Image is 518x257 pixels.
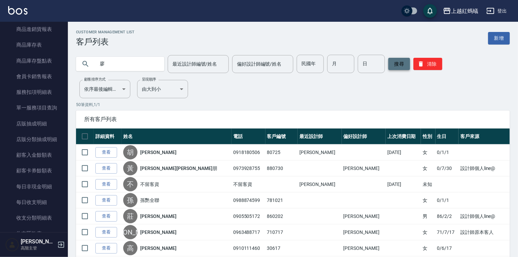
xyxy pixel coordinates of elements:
td: 860202 [265,208,298,224]
td: [PERSON_NAME] [298,144,342,160]
a: [PERSON_NAME] [140,245,176,252]
td: 0/7/30 [436,160,459,176]
img: Logo [8,6,27,15]
button: save [423,4,437,18]
th: 姓名 [122,128,232,144]
a: 不留客資 [140,181,159,188]
td: 710717 [265,224,298,240]
div: 不 [123,177,137,191]
button: 清除 [413,58,442,70]
a: 商品庫存盤點表 [3,53,65,69]
h5: [PERSON_NAME] [21,238,55,245]
h3: 客戶列表 [76,37,135,47]
td: 0905505172 [232,208,265,224]
th: 偏好設計師 [342,128,386,144]
div: 莊 [123,209,137,223]
label: 呈現順序 [142,77,156,82]
a: 店販分類抽成明細 [3,132,65,147]
a: 查看 [95,179,117,190]
td: 71/7/17 [436,224,459,240]
a: 每日非現金明細 [3,179,65,194]
td: 設計師個人line@ [459,208,510,224]
td: 0988874599 [232,192,265,208]
td: [PERSON_NAME] [342,208,386,224]
td: 86/2/2 [436,208,459,224]
th: 詳細資料 [94,128,122,144]
a: 顧客卡券餘額表 [3,163,65,178]
td: [PERSON_NAME] [342,160,386,176]
a: 收支匯款表 [3,226,65,241]
h2: Customer Management List [76,30,135,34]
td: 0/1/1 [436,192,459,208]
td: 未知 [421,176,435,192]
a: 商品進銷貨報表 [3,21,65,37]
th: 最近設計師 [298,128,342,144]
td: [PERSON_NAME] [298,176,342,192]
td: 0973928755 [232,160,265,176]
a: 會員卡銷售報表 [3,69,65,84]
div: 高 [123,241,137,255]
a: [PERSON_NAME] [140,149,176,156]
div: 上越紅螞蟻 [451,7,478,15]
td: 0/6/17 [436,240,459,256]
td: 男 [421,208,435,224]
a: 查看 [95,211,117,222]
a: 服務扣項明細表 [3,84,65,100]
td: 0918180506 [232,144,265,160]
td: 設計師原本客人 [459,224,510,240]
button: 登出 [484,5,510,17]
a: 查看 [95,147,117,158]
td: 30617 [265,240,298,256]
td: [PERSON_NAME] [342,224,386,240]
td: 設計師個人line@ [459,160,510,176]
input: 搜尋關鍵字 [95,55,159,73]
a: 孫艷全聯 [140,197,159,204]
a: 每日收支明細 [3,194,65,210]
td: 女 [421,160,435,176]
a: [PERSON_NAME] [140,229,176,236]
div: 依序最後編輯時間 [79,80,130,98]
a: 單一服務項目查詢 [3,100,65,116]
td: 不留客資 [232,176,265,192]
td: 80725 [265,144,298,160]
div: [PERSON_NAME] [123,225,137,239]
img: Person [5,238,19,252]
td: [DATE] [386,144,421,160]
th: 生日 [436,128,459,144]
a: 收支分類明細表 [3,210,65,226]
a: [PERSON_NAME][PERSON_NAME]朋 [140,165,217,172]
td: 女 [421,192,435,208]
p: 50 筆資料, 1 / 1 [76,102,510,108]
td: 0/1/1 [436,144,459,160]
div: 孫 [123,193,137,207]
a: 店販抽成明細 [3,116,65,132]
label: 顧客排序方式 [84,77,106,82]
a: 查看 [95,195,117,206]
button: 上越紅螞蟻 [440,4,481,18]
a: 查看 [95,243,117,254]
td: [PERSON_NAME] [342,240,386,256]
p: 高階主管 [21,245,55,251]
a: 查看 [95,163,117,174]
td: 女 [421,224,435,240]
th: 客戶編號 [265,128,298,144]
td: 0910111460 [232,240,265,256]
th: 電話 [232,128,265,144]
a: 顧客入金餘額表 [3,147,65,163]
div: 胡 [123,145,137,159]
td: 781021 [265,192,298,208]
td: 女 [421,144,435,160]
div: 黃 [123,161,137,175]
a: 商品庫存表 [3,37,65,53]
th: 性別 [421,128,435,144]
th: 上次消費日期 [386,128,421,144]
th: 客戶來源 [459,128,510,144]
div: 由大到小 [137,80,188,98]
a: [PERSON_NAME] [140,213,176,220]
a: 新增 [488,32,510,45]
span: 所有客戶列表 [84,116,502,123]
button: 搜尋 [388,58,410,70]
td: 0963488717 [232,224,265,240]
td: 880730 [265,160,298,176]
td: 女 [421,240,435,256]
